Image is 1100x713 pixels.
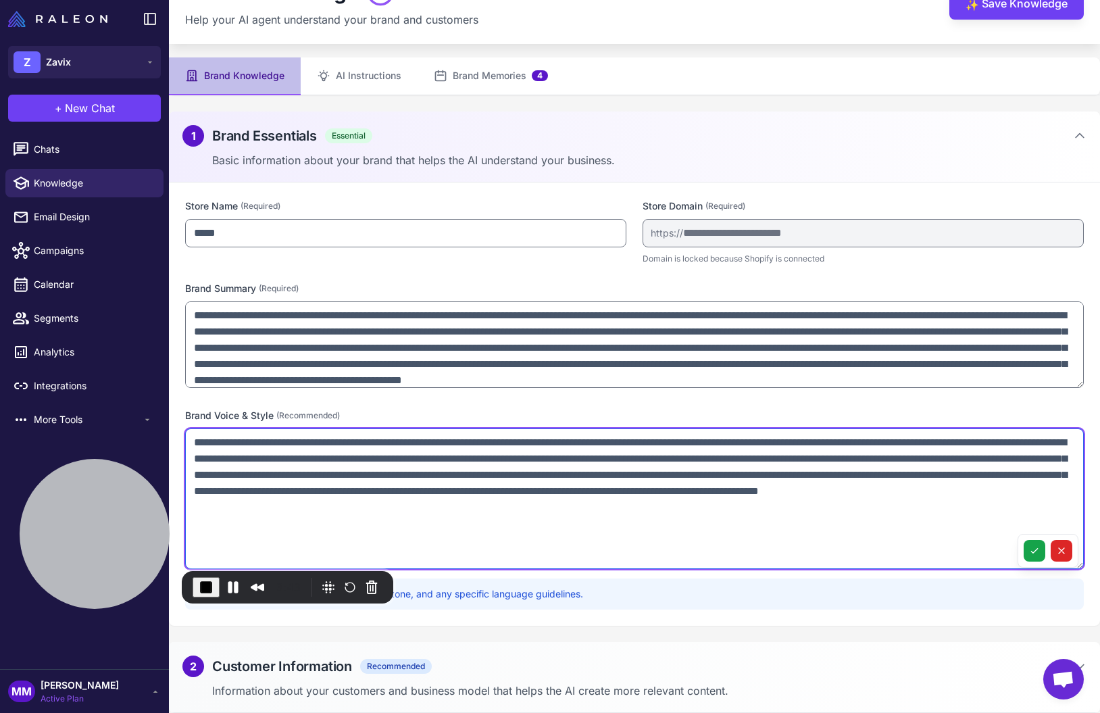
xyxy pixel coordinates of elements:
span: Zavix [46,55,71,70]
button: Brand Memories4 [418,57,564,95]
button: AI Instructions [301,57,418,95]
a: Knowledge [5,169,164,197]
span: Recommended [360,659,432,674]
span: More Tools [34,412,142,427]
label: Store Name [185,199,626,214]
a: Calendar [5,270,164,299]
span: 4 [532,70,548,81]
span: Active Plan [41,693,119,705]
div: Z [14,51,41,73]
div: 1 [182,125,204,147]
span: [PERSON_NAME] [41,678,119,693]
span: Email Design [34,210,153,224]
span: + [55,100,62,116]
span: (Required) [241,200,280,212]
a: Chats [5,135,164,164]
p: Domain is locked because Shopify is connected [643,253,1084,265]
button: +New Chat [8,95,161,122]
h2: Brand Essentials [212,126,317,146]
button: Cancel changes [1051,540,1072,562]
a: Campaigns [5,237,164,265]
div: MM [8,681,35,702]
a: Analytics [5,338,164,366]
h2: Customer Information [212,656,352,677]
button: Brand Knowledge [169,57,301,95]
label: Brand Summary [185,281,1084,296]
span: (Recommended) [276,410,340,422]
button: Save changes [1024,540,1045,562]
span: Calendar [34,277,153,292]
p: Information about your customers and business model that helps the AI create more relevant content. [212,683,1086,699]
span: Campaigns [34,243,153,258]
span: (Required) [705,200,745,212]
div: Open chat [1043,659,1084,699]
span: Integrations [34,378,153,393]
div: 2 [182,656,204,677]
span: Chats [34,142,153,157]
span: Knowledge [34,176,153,191]
button: ZZavix [8,46,161,78]
p: Help your AI agent understand your brand and customers [185,11,478,28]
a: Raleon Logo [8,11,113,27]
a: Integrations [5,372,164,400]
p: Include examples of your brand's voice, tone, and any specific language guidelines. [193,587,1076,601]
span: Essential [325,128,372,143]
img: Raleon Logo [8,11,107,27]
label: Brand Voice & Style [185,408,1084,423]
span: New Chat [65,100,115,116]
a: Email Design [5,203,164,231]
span: Segments [34,311,153,326]
label: Store Domain [643,199,1084,214]
span: (Required) [259,282,299,295]
p: Basic information about your brand that helps the AI understand your business. [212,152,1086,168]
span: Analytics [34,345,153,360]
a: Segments [5,304,164,333]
